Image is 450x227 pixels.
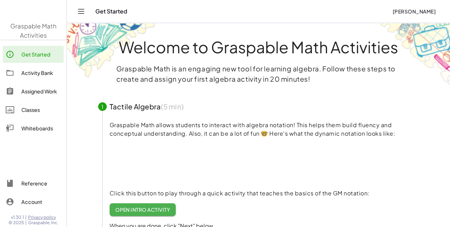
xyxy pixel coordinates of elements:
[85,39,432,55] h1: Welcome to Graspable Math Activities
[110,121,419,138] p: Graspable Math allows students to interact with algebra notation! This helps them build fluency a...
[90,95,428,118] button: 1Tactile Algebra(5 min)
[3,193,64,210] a: Account
[116,64,401,84] p: Graspable Math is an engaging new tool for learning algebra. Follow these steps to create and ass...
[3,120,64,137] a: Whiteboards
[110,203,176,216] a: Open Intro Activity
[3,83,64,100] a: Assigned Work
[21,106,61,114] div: Classes
[110,136,216,190] video: What is this? This is dynamic math notation. Dynamic math notation plays a central role in how Gr...
[67,22,156,79] img: get-started-bg-ul-Ceg4j33I.png
[25,220,27,226] span: |
[11,215,24,220] span: v1.30.1
[28,220,58,226] span: Graspable, Inc.
[98,102,107,111] div: 1
[10,22,57,39] span: Graspable Math Activities
[21,50,61,59] div: Get Started
[3,64,64,81] a: Activity Bank
[21,69,61,77] div: Activity Bank
[3,175,64,192] a: Reference
[3,46,64,63] a: Get Started
[110,189,419,198] p: Click this button to play through a quick activity that teaches the basics of the GM notation:
[115,206,170,213] span: Open Intro Activity
[25,215,27,220] span: |
[392,8,436,15] span: [PERSON_NAME]
[9,220,24,226] span: © 2025
[75,6,87,17] button: Toggle navigation
[21,124,61,133] div: Whiteboards
[28,215,58,220] a: Privacy policy
[21,87,61,96] div: Assigned Work
[21,198,61,206] div: Account
[21,179,61,188] div: Reference
[387,5,441,18] button: [PERSON_NAME]
[3,101,64,118] a: Classes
